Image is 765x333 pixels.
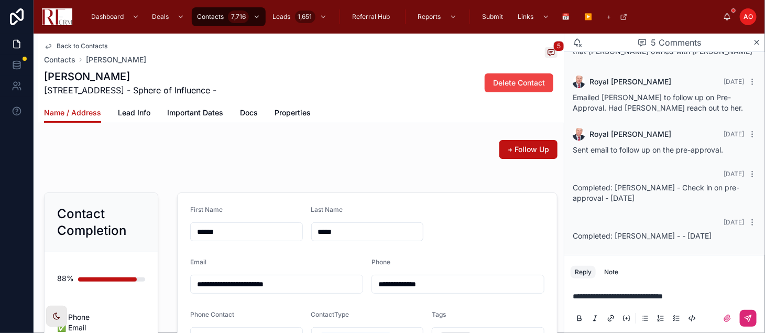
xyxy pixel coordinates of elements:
[118,108,150,118] span: Lead Info
[485,73,553,92] button: Delete Contact
[91,13,124,21] span: Dashboard
[44,69,216,84] h1: [PERSON_NAME]
[86,7,145,26] a: Dashboard
[118,103,150,124] a: Lead Info
[57,206,145,239] h2: Contact Completion
[508,144,549,155] span: + Follow Up
[190,258,206,266] span: Email
[240,103,258,124] a: Docs
[580,7,600,26] a: ▶️
[483,13,504,21] span: Submit
[432,310,446,318] span: Tags
[724,78,744,85] span: [DATE]
[562,13,570,21] span: 📅
[571,266,596,278] button: Reply
[545,47,558,60] button: 5
[57,42,107,50] span: Back to Contacts
[477,7,511,26] a: Submit
[86,55,146,65] a: [PERSON_NAME]
[167,103,223,124] a: Important Dates
[600,266,622,278] button: Note
[44,108,101,118] span: Name / Address
[371,258,390,266] span: Phone
[81,5,723,28] div: scrollable content
[190,310,234,318] span: Phone Contact
[604,268,618,276] div: Note
[413,7,462,26] a: Reports
[190,206,223,213] span: First Name
[513,7,555,26] a: Links
[353,13,390,21] span: Referral Hub
[518,13,534,21] span: Links
[42,8,72,25] img: App logo
[724,130,744,138] span: [DATE]
[553,41,564,51] span: 5
[44,103,101,123] a: Name / Address
[589,129,671,139] span: Royal [PERSON_NAME]
[268,7,332,26] a: Leads1,651
[44,42,107,50] a: Back to Contacts
[275,103,311,124] a: Properties
[295,10,315,23] div: 1,651
[57,268,74,289] div: 88%
[573,145,723,154] span: Sent email to follow up on the pre-approval.
[197,13,224,21] span: Contacts
[167,108,223,118] span: Important Dates
[589,77,671,87] span: Royal [PERSON_NAME]
[44,84,216,96] span: [STREET_ADDRESS] - Sphere of Influence -
[311,310,349,318] span: ContactType
[347,7,398,26] a: Referral Hub
[418,13,441,21] span: Reports
[1,50,20,69] iframe: Spotlight
[651,36,702,49] span: 5 Comments
[573,93,743,112] span: Emailed [PERSON_NAME] to follow up on Pre-Approval. Had [PERSON_NAME] reach out to her.
[607,13,611,21] span: +
[585,13,593,21] span: ▶️
[44,55,75,65] a: Contacts
[152,13,169,21] span: Deals
[275,108,311,118] span: Properties
[240,108,258,118] span: Docs
[557,7,577,26] a: 📅
[744,13,753,21] span: AO
[311,206,343,213] span: Last Name
[228,10,249,23] div: 7,716
[724,218,744,226] span: [DATE]
[273,13,291,21] span: Leads
[499,140,558,159] button: + Follow Up
[573,183,739,202] span: Completed: [PERSON_NAME] - Check in on pre-approval - [DATE]
[493,78,545,88] span: Delete Contact
[192,7,266,26] a: Contacts7,716
[573,231,712,240] span: Completed: [PERSON_NAME] - - [DATE]
[602,7,633,26] a: +
[724,170,744,178] span: [DATE]
[147,7,190,26] a: Deals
